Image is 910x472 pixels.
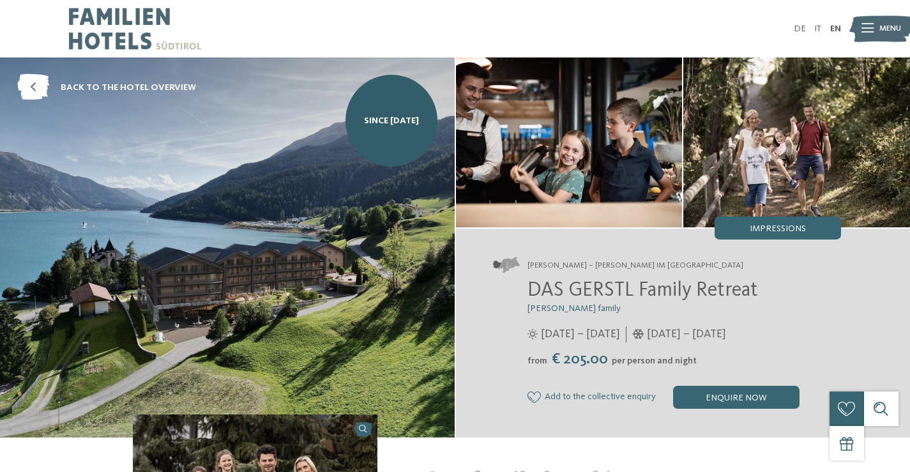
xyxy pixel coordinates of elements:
[750,224,806,233] span: Impressions
[830,24,841,33] a: EN
[545,392,656,402] span: Add to the collective enquiry
[527,304,621,313] span: [PERSON_NAME] family
[527,356,547,365] span: from
[673,386,800,409] div: enquire now
[647,326,726,342] span: [DATE] – [DATE]
[632,329,644,339] i: Opening times in winter
[879,23,901,34] span: Menu
[61,81,196,94] span: back to the hotel overview
[612,356,697,365] span: per person and night
[527,329,538,339] i: Opening times in summer
[456,57,683,227] img: Regenerating stay at family hotel in Val Venosta/Vinschgau
[527,260,743,271] span: [PERSON_NAME] – [PERSON_NAME] im [GEOGRAPHIC_DATA]
[794,24,806,33] a: DE
[17,75,196,101] a: back to the hotel overview
[364,114,419,127] span: SINCE [DATE]
[549,352,610,367] span: € 205.00
[527,280,758,301] span: DAS GERSTL Family Retreat
[683,57,910,227] img: Regenerating stay at family hotel in Val Venosta/Vinschgau
[541,326,620,342] span: [DATE] – [DATE]
[814,24,821,33] a: IT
